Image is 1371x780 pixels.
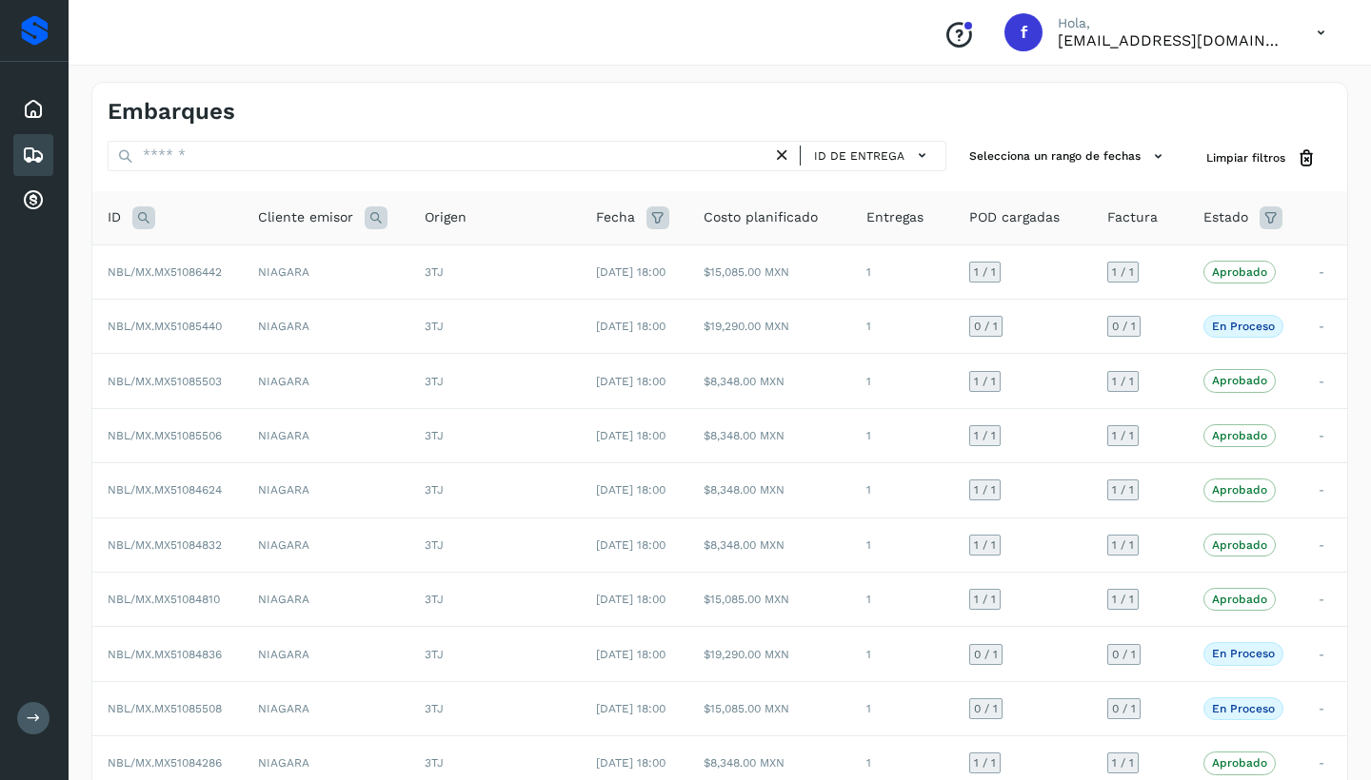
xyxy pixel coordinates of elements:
[243,463,409,517] td: NIAGARA
[1212,483,1267,497] p: Aprobado
[851,627,954,681] td: 1
[243,627,409,681] td: NIAGARA
[1058,31,1286,49] p: factura@grupotevian.com
[1112,376,1134,387] span: 1 / 1
[425,375,444,388] span: 3TJ
[1112,594,1134,605] span: 1 / 1
[1191,141,1332,176] button: Limpiar filtros
[974,594,996,605] span: 1 / 1
[596,483,666,497] span: [DATE] 18:00
[108,265,222,279] span: NBL/MX.MX51086442
[1303,627,1347,681] td: -
[1303,517,1347,572] td: -
[425,320,444,333] span: 3TJ
[425,429,444,442] span: 3TJ
[1112,649,1136,660] span: 0 / 1
[851,300,954,354] td: 1
[688,354,851,408] td: $8,348.00 MXN
[425,756,444,770] span: 3TJ
[1303,244,1347,299] td: -
[596,648,666,661] span: [DATE] 18:00
[1212,429,1267,442] p: Aprobado
[974,757,996,769] span: 1 / 1
[704,207,818,227] span: Costo planificado
[1212,374,1267,387] p: Aprobado
[1303,300,1347,354] td: -
[1112,539,1134,551] span: 1 / 1
[688,300,851,354] td: $19,290.00 MXN
[108,483,222,497] span: NBL/MX.MX51084624
[108,538,222,552] span: NBL/MX.MX51084832
[1212,756,1267,770] p: Aprobado
[1058,15,1286,31] p: Hola,
[596,265,666,279] span: [DATE] 18:00
[243,354,409,408] td: NIAGARA
[1112,484,1134,496] span: 1 / 1
[851,408,954,462] td: 1
[1303,463,1347,517] td: -
[1112,266,1134,278] span: 1 / 1
[108,98,235,126] h4: Embarques
[1303,408,1347,462] td: -
[1112,321,1136,332] span: 0 / 1
[688,627,851,681] td: $19,290.00 MXN
[596,756,666,770] span: [DATE] 18:00
[13,88,53,130] div: Inicio
[851,244,954,299] td: 1
[243,244,409,299] td: NIAGARA
[1112,757,1134,769] span: 1 / 1
[866,207,924,227] span: Entregas
[596,320,666,333] span: [DATE] 18:00
[969,207,1060,227] span: POD cargadas
[108,429,222,442] span: NBL/MX.MX51085506
[13,134,53,176] div: Embarques
[808,142,938,169] button: ID de entrega
[425,702,444,715] span: 3TJ
[425,593,444,606] span: 3TJ
[1112,430,1134,441] span: 1 / 1
[1206,149,1285,166] span: Limpiar filtros
[974,649,998,660] span: 0 / 1
[851,517,954,572] td: 1
[1303,354,1347,408] td: -
[243,408,409,462] td: NIAGARA
[596,538,666,552] span: [DATE] 18:00
[851,354,954,408] td: 1
[1112,703,1136,714] span: 0 / 1
[688,517,851,572] td: $8,348.00 MXN
[596,702,666,715] span: [DATE] 18:00
[1212,702,1275,715] p: En proceso
[108,593,220,606] span: NBL/MX.MX51084810
[243,300,409,354] td: NIAGARA
[596,593,666,606] span: [DATE] 18:00
[425,648,444,661] span: 3TJ
[596,207,635,227] span: Fecha
[974,484,996,496] span: 1 / 1
[688,244,851,299] td: $15,085.00 MXN
[814,147,904,165] span: ID de entrega
[688,573,851,627] td: $15,085.00 MXN
[974,539,996,551] span: 1 / 1
[974,430,996,441] span: 1 / 1
[1212,647,1275,660] p: En proceso
[1212,593,1267,606] p: Aprobado
[974,321,998,332] span: 0 / 1
[425,207,467,227] span: Origen
[1203,207,1248,227] span: Estado
[108,756,222,770] span: NBL/MX.MX51084286
[13,180,53,222] div: Cuentas por cobrar
[974,703,998,714] span: 0 / 1
[688,681,851,735] td: $15,085.00 MXN
[425,483,444,497] span: 3TJ
[851,681,954,735] td: 1
[851,463,954,517] td: 1
[108,320,222,333] span: NBL/MX.MX51085440
[688,408,851,462] td: $8,348.00 MXN
[108,207,121,227] span: ID
[425,265,444,279] span: 3TJ
[243,517,409,572] td: NIAGARA
[851,573,954,627] td: 1
[108,648,222,661] span: NBL/MX.MX51084836
[1212,320,1275,333] p: En proceso
[688,463,851,517] td: $8,348.00 MXN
